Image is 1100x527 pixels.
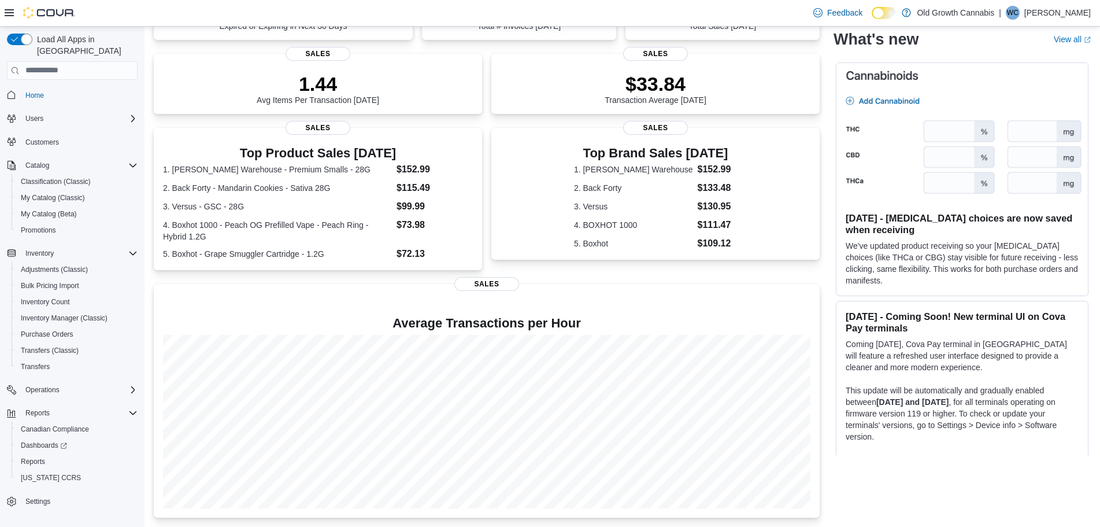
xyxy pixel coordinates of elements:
span: Transfers [21,362,50,371]
dt: 2. Back Forty - Mandarin Cookies - Sativa 28G [163,182,392,194]
button: Catalog [21,159,54,172]
dd: $152.99 [698,163,738,176]
span: WC [1007,6,1018,20]
span: Bulk Pricing Import [21,281,79,290]
h4: Average Transactions per Hour [163,316,810,330]
dt: 3. Versus - GSC - 28G [163,201,392,212]
button: My Catalog (Beta) [12,206,142,222]
span: My Catalog (Beta) [21,209,77,219]
h2: What's new [834,30,918,49]
button: Home [2,87,142,104]
span: Inventory Count [21,297,70,307]
span: Users [21,112,138,126]
button: Canadian Compliance [12,421,142,437]
button: Operations [2,382,142,398]
span: Sales [623,121,688,135]
span: Reports [16,455,138,469]
span: Classification (Classic) [21,177,91,186]
p: This update will be automatically and gradually enabled between , for all terminals operating on ... [846,385,1079,443]
button: Users [2,110,142,127]
span: Classification (Classic) [16,175,138,189]
span: Promotions [16,223,138,237]
span: Transfers (Classic) [16,344,138,358]
h3: [DATE] - Coming Soon! New terminal UI on Cova Pay terminals [846,311,1079,334]
button: Reports [2,405,142,421]
p: [PERSON_NAME] [1024,6,1091,20]
span: Operations [21,383,138,397]
button: Reports [12,454,142,470]
dt: 1. [PERSON_NAME] Warehouse - Premium Smalls - 28G [163,164,392,175]
a: Transfers [16,360,54,374]
a: Dashboards [16,438,72,452]
span: Catalog [21,159,138,172]
span: Adjustments (Classic) [16,263,138,277]
dt: 2. Back Forty [574,182,693,194]
button: Adjustments (Classic) [12,261,142,278]
span: Feedback [827,7,862,19]
dt: 4. BOXHOT 1000 [574,219,693,231]
span: Inventory Manager (Classic) [21,314,108,323]
dd: $133.48 [698,181,738,195]
span: Reports [21,406,138,420]
dd: $72.13 [397,247,473,261]
span: Purchase Orders [21,330,73,339]
a: Home [21,89,49,102]
button: Promotions [12,222,142,238]
a: Promotions [16,223,61,237]
dd: $115.49 [397,181,473,195]
span: Purchase Orders [16,327,138,341]
p: Coming [DATE], Cova Pay terminal in [GEOGRAPHIC_DATA] will feature a refreshed user interface des... [846,339,1079,374]
span: Settings [25,497,50,506]
span: Operations [25,385,60,395]
span: Customers [21,135,138,149]
span: Inventory [21,246,138,260]
p: We've updated product receiving so your [MEDICAL_DATA] choices (like THCa or CBG) stay visible fo... [846,241,1079,287]
a: Purchase Orders [16,327,78,341]
span: Load All Apps in [GEOGRAPHIC_DATA] [32,34,138,57]
button: Transfers [12,359,142,375]
span: Settings [21,494,138,508]
p: Old Growth Cannabis [917,6,994,20]
a: [US_STATE] CCRS [16,471,86,485]
span: Reports [21,457,45,466]
span: Washington CCRS [16,471,138,485]
button: Inventory [2,245,142,261]
a: Transfers (Classic) [16,344,83,358]
span: Canadian Compliance [21,425,89,434]
dd: $130.95 [698,200,738,213]
span: My Catalog (Classic) [16,191,138,205]
button: Purchase Orders [12,326,142,342]
dd: $152.99 [397,163,473,176]
span: Catalog [25,161,49,170]
span: Sales [454,277,519,291]
h3: Top Brand Sales [DATE] [574,146,737,160]
span: My Catalog (Beta) [16,207,138,221]
dd: $109.12 [698,237,738,250]
button: Classification (Classic) [12,174,142,190]
span: Reports [25,408,50,418]
button: Transfers (Classic) [12,342,142,359]
span: Transfers [16,360,138,374]
span: Bulk Pricing Import [16,279,138,293]
dt: 3. Versus [574,201,693,212]
dt: 4. Boxhot 1000 - Peach OG Prefilled Vape - Peach Ring - Hybrid 1.2G [163,219,392,242]
span: Promotions [21,226,56,235]
button: Inventory Manager (Classic) [12,310,142,326]
dd: $99.99 [397,200,473,213]
span: Transfers (Classic) [21,346,79,355]
span: My Catalog (Classic) [21,193,85,202]
dt: 1. [PERSON_NAME] Warehouse [574,164,693,175]
h3: [DATE] - [MEDICAL_DATA] choices are now saved when receiving [846,213,1079,236]
button: Catalog [2,157,142,174]
span: Home [21,88,138,102]
span: Dashboards [21,441,67,450]
a: Classification (Classic) [16,175,95,189]
button: Inventory [21,246,58,260]
a: Adjustments (Classic) [16,263,92,277]
a: My Catalog (Classic) [16,191,90,205]
a: Customers [21,135,64,149]
a: Inventory Manager (Classic) [16,311,112,325]
span: Users [25,114,43,123]
p: | [999,6,1001,20]
p: $33.84 [605,72,706,95]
